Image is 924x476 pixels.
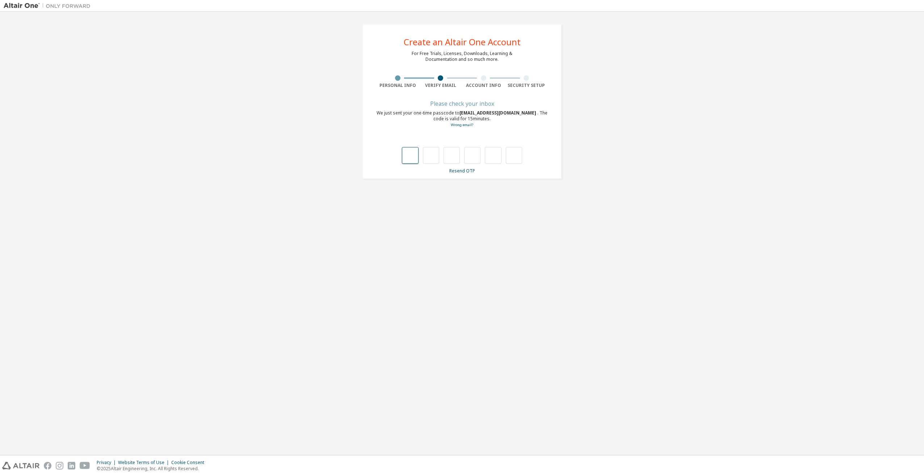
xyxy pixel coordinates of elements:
[412,51,512,62] div: For Free Trials, Licenses, Downloads, Learning & Documentation and so much more.
[80,462,90,469] img: youtube.svg
[97,465,209,472] p: © 2025 Altair Engineering, Inc. All Rights Reserved.
[376,110,548,128] div: We just sent your one-time passcode to . The code is valid for 15 minutes.
[4,2,94,9] img: Altair One
[171,460,209,465] div: Cookie Consent
[2,462,39,469] img: altair_logo.svg
[505,83,548,88] div: Security Setup
[56,462,63,469] img: instagram.svg
[44,462,51,469] img: facebook.svg
[419,83,462,88] div: Verify Email
[451,122,473,127] a: Go back to the registration form
[97,460,118,465] div: Privacy
[118,460,171,465] div: Website Terms of Use
[376,101,548,106] div: Please check your inbox
[376,83,419,88] div: Personal Info
[68,462,75,469] img: linkedin.svg
[462,83,505,88] div: Account Info
[449,168,475,174] a: Resend OTP
[459,110,537,116] span: [EMAIL_ADDRESS][DOMAIN_NAME]
[404,38,521,46] div: Create an Altair One Account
